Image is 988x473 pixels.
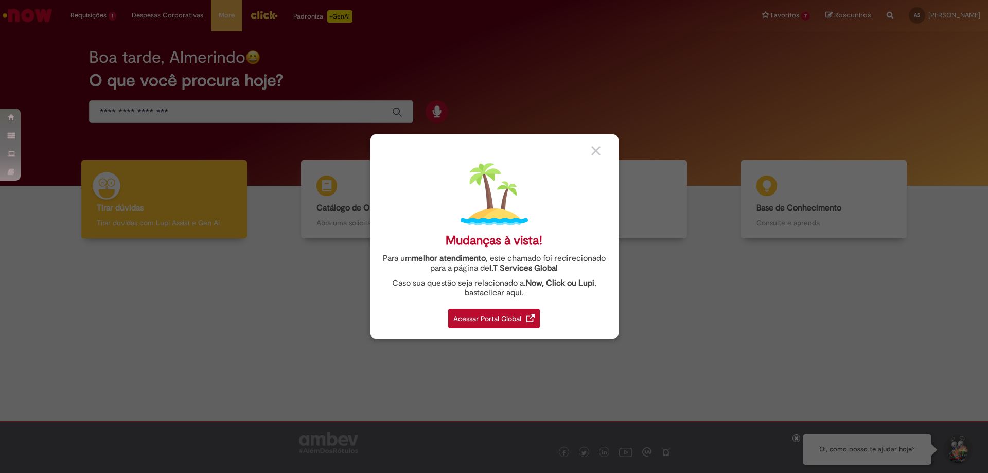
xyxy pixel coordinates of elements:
a: clicar aqui [484,282,522,298]
img: island.png [461,161,528,228]
div: Caso sua questão seja relacionado a , basta . [378,278,611,298]
img: close_button_grey.png [591,146,601,155]
div: Para um , este chamado foi redirecionado para a página de [378,254,611,273]
img: redirect_link.png [526,314,535,322]
strong: .Now, Click ou Lupi [524,278,594,288]
a: I.T Services Global [489,257,558,273]
strong: melhor atendimento [412,253,486,264]
a: Acessar Portal Global [448,303,540,328]
div: Acessar Portal Global [448,309,540,328]
div: Mudanças à vista! [446,233,542,248]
